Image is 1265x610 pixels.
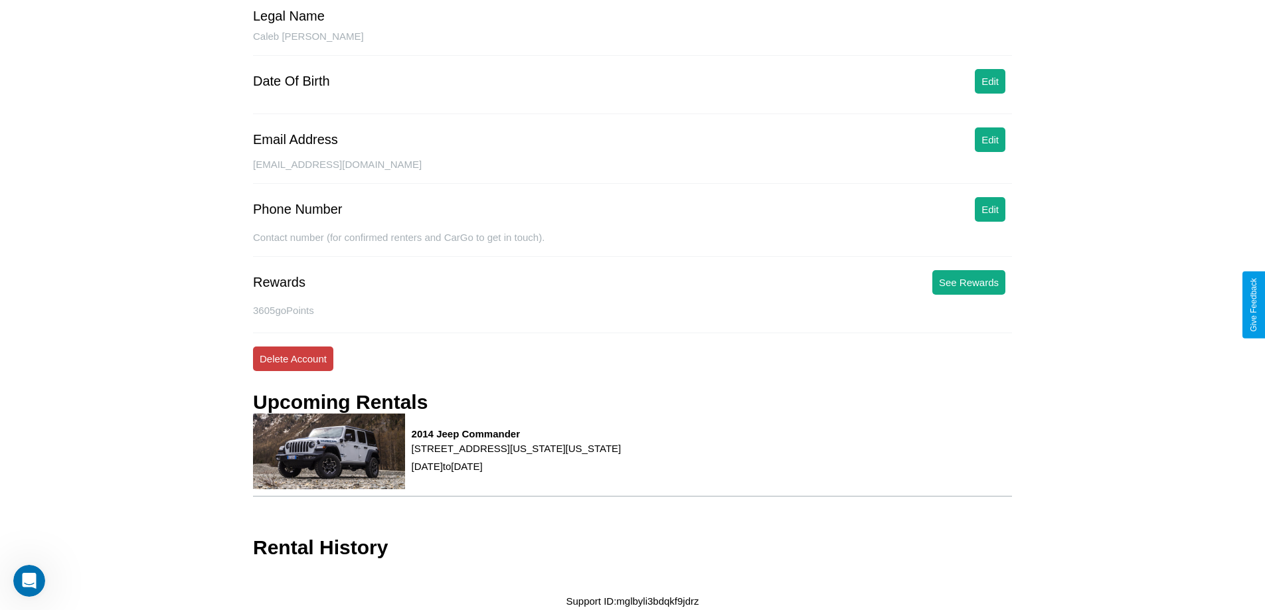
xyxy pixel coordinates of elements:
[975,127,1005,152] button: Edit
[566,592,699,610] p: Support ID: mglbyli3bdqkf9jdrz
[253,232,1012,257] div: Contact number (for confirmed renters and CarGo to get in touch).
[253,132,338,147] div: Email Address
[253,202,343,217] div: Phone Number
[13,565,45,597] iframe: Intercom live chat
[253,9,325,24] div: Legal Name
[253,536,388,559] h3: Rental History
[253,346,333,371] button: Delete Account
[253,159,1012,184] div: [EMAIL_ADDRESS][DOMAIN_NAME]
[253,275,305,290] div: Rewards
[253,414,405,489] img: rental
[975,197,1005,222] button: Edit
[412,428,622,439] h3: 2014 Jeep Commander
[253,74,330,89] div: Date Of Birth
[1249,278,1258,332] div: Give Feedback
[975,69,1005,94] button: Edit
[253,301,1012,319] p: 3605 goPoints
[253,391,428,414] h3: Upcoming Rentals
[412,439,622,457] p: [STREET_ADDRESS][US_STATE][US_STATE]
[253,31,1012,56] div: Caleb [PERSON_NAME]
[412,457,622,475] p: [DATE] to [DATE]
[932,270,1005,295] button: See Rewards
